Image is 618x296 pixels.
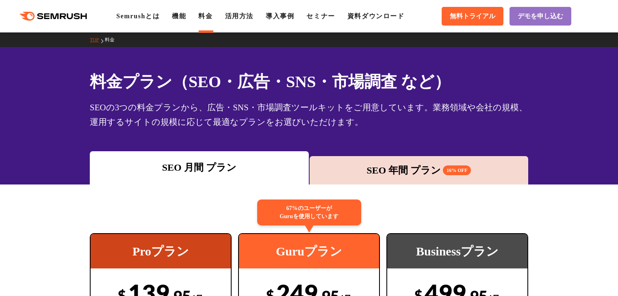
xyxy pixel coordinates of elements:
[442,7,503,26] a: 無料トライアル
[94,160,305,175] div: SEO 月間 プラン
[90,37,105,43] a: TOP
[266,13,294,19] a: 導入事例
[450,12,495,21] span: 無料トライアル
[257,199,361,225] div: 67%のユーザーが Guruを使用しています
[314,163,525,178] div: SEO 年間 プラン
[116,13,160,19] a: Semrushとは
[347,13,405,19] a: 資料ダウンロード
[172,13,186,19] a: 機能
[198,13,213,19] a: 料金
[239,234,379,268] div: Guruプラン
[510,7,571,26] a: デモを申し込む
[387,234,527,268] div: Businessプラン
[306,13,335,19] a: セミナー
[443,165,471,175] span: 16% OFF
[518,12,563,21] span: デモを申し込む
[90,100,528,129] div: SEOの3つの料金プランから、広告・SNS・市場調査ツールキットをご用意しています。業務領域や会社の規模、運用するサイトの規模に応じて最適なプランをお選びいただけます。
[105,37,121,43] a: 料金
[90,70,528,94] h1: 料金プラン（SEO・広告・SNS・市場調査 など）
[91,234,231,268] div: Proプラン
[225,13,254,19] a: 活用方法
